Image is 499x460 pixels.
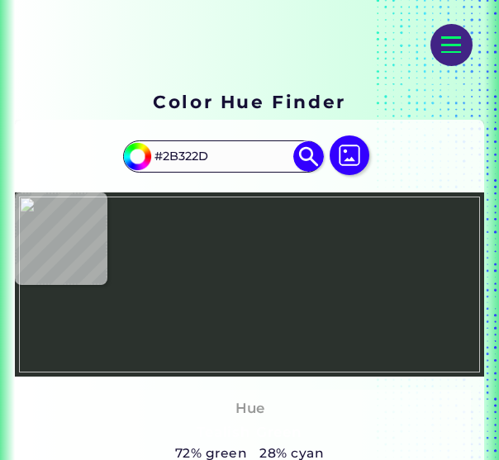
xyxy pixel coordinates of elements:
[190,423,310,443] h3: Tealish Green
[153,89,345,114] h1: Color Hue Finder
[330,135,369,175] img: icon picture
[293,141,324,172] img: icon search
[235,396,264,420] h4: Hue
[149,143,297,170] input: type color..
[19,197,480,372] img: 572ca81d-b3b4-4b59-bb9b-2c5a073667c7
